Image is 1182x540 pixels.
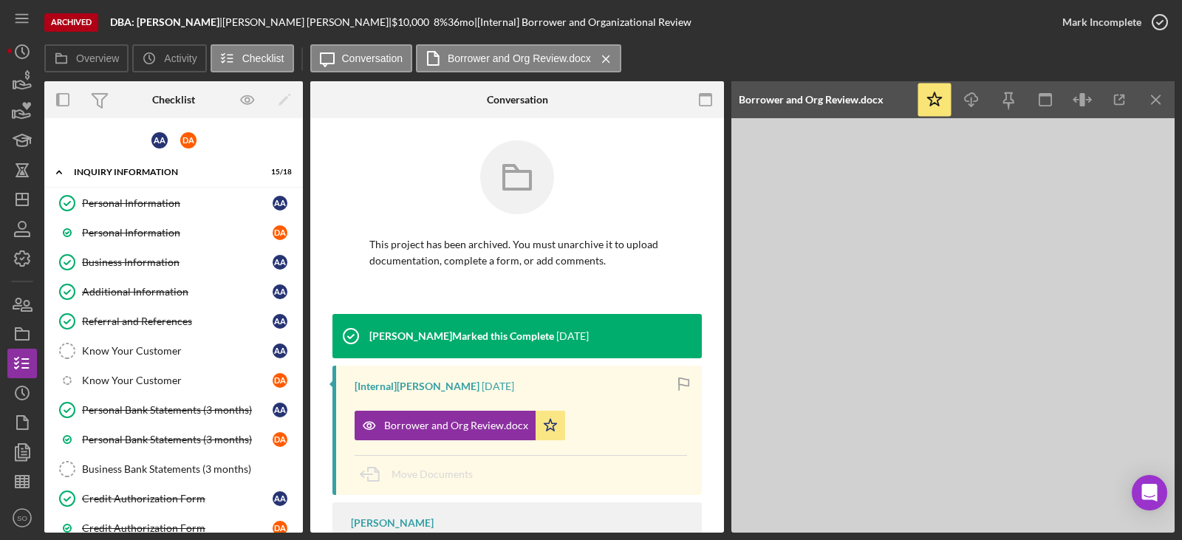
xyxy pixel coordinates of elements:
div: | [Internal] Borrower and Organizational Review [474,16,691,28]
a: Additional InformationAA [52,277,295,307]
div: [PERSON_NAME] Marked this Complete [369,330,554,342]
div: D A [273,225,287,240]
a: Personal InformationAA [52,188,295,218]
div: | [110,16,222,28]
div: 8 % [434,16,448,28]
button: Overview [44,44,129,72]
p: This project has been archived. You must unarchive it to upload documentation, complete a form, o... [369,236,665,270]
a: Referral and ReferencesAA [52,307,295,336]
a: Credit Authorization FormAA [52,484,295,513]
label: Checklist [242,52,284,64]
div: [Internal] [PERSON_NAME] [355,380,479,392]
div: Conversation [487,94,548,106]
div: A A [273,255,287,270]
div: Checklist [152,94,195,106]
button: Move Documents [355,456,488,493]
div: Business Bank Statements (3 months) [82,463,295,475]
button: Mark Incomplete [1048,7,1175,37]
button: Borrower and Org Review.docx [416,44,621,72]
div: INQUIRY INFORMATION [74,168,255,177]
button: Borrower and Org Review.docx [355,411,565,440]
label: Overview [76,52,119,64]
div: Business Information [82,256,273,268]
div: Personal Bank Statements (3 months) [82,434,273,445]
div: 36 mo [448,16,474,28]
div: D A [273,521,287,536]
div: D A [273,373,287,388]
b: DBA: [PERSON_NAME] [110,16,219,28]
div: Open Intercom Messenger [1132,475,1167,510]
div: Borrower and Org Review.docx [384,420,528,431]
button: Checklist [211,44,294,72]
a: Know Your CustomerDA [52,366,295,395]
div: $10,000 [392,16,434,28]
div: 15 / 18 [265,168,292,177]
div: Personal Information [82,197,273,209]
div: Know Your Customer [82,375,273,386]
div: [PERSON_NAME] [351,517,434,529]
time: 2025-04-29 16:11 [482,380,514,392]
div: [PERSON_NAME] [PERSON_NAME] | [222,16,392,28]
a: Business InformationAA [52,247,295,277]
a: Know Your CustomerAA [52,336,295,366]
span: Move Documents [392,468,473,480]
div: Additional Information [82,286,273,298]
time: 2025-04-29 16:13 [556,330,589,342]
div: A A [273,284,287,299]
div: Mark Incomplete [1062,7,1141,37]
div: A A [273,491,287,506]
button: SO [7,503,37,533]
label: Activity [164,52,197,64]
div: Archived [44,13,98,32]
iframe: Document Preview [731,118,1175,533]
label: Borrower and Org Review.docx [448,52,591,64]
div: Borrower and Org Review.docx [739,94,884,106]
button: Activity [132,44,206,72]
div: D A [180,132,197,148]
div: A A [273,314,287,329]
div: A A [151,132,168,148]
div: A A [273,196,287,211]
div: Credit Authorization Form [82,493,273,505]
div: Personal Information [82,227,273,239]
div: Personal Bank Statements (3 months) [82,404,273,416]
a: Personal Bank Statements (3 months)DA [52,425,295,454]
text: SO [17,514,27,522]
label: Conversation [342,52,403,64]
a: Business Bank Statements (3 months) [52,454,295,484]
div: Know Your Customer [82,345,273,357]
button: Conversation [310,44,413,72]
a: Personal InformationDA [52,218,295,247]
div: Credit Authorization Form [82,522,273,534]
a: Personal Bank Statements (3 months)AA [52,395,295,425]
div: D A [273,432,287,447]
div: A A [273,344,287,358]
div: A A [273,403,287,417]
div: Referral and References [82,315,273,327]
